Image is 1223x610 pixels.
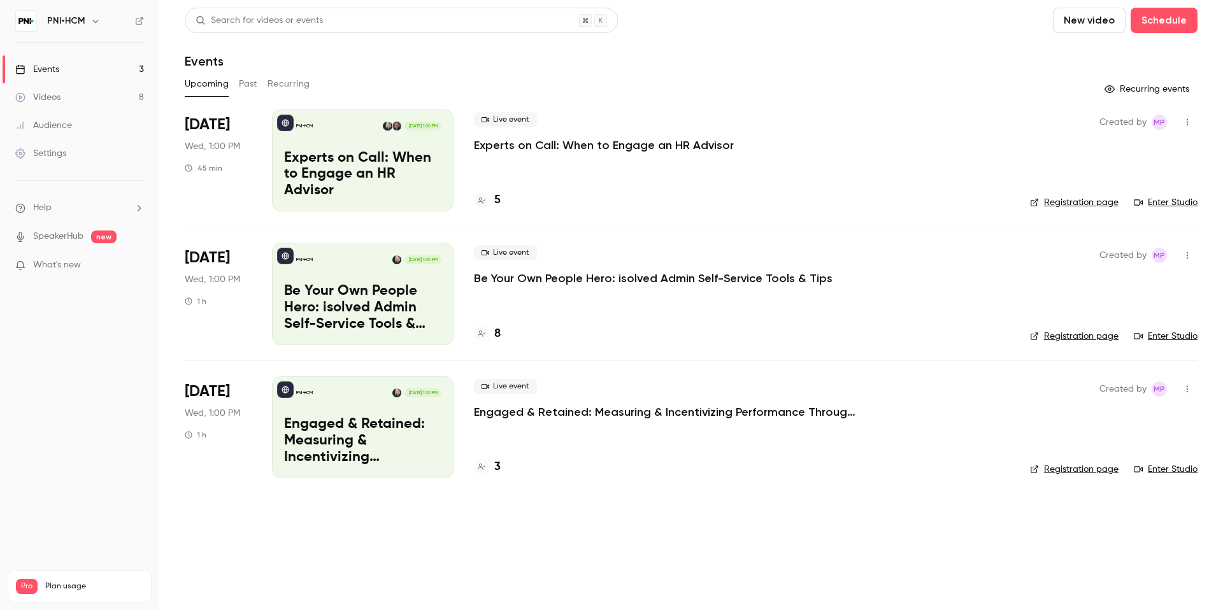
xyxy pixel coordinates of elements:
span: [DATE] [185,248,230,268]
img: Amy Miller [383,122,392,131]
img: PNI•HCM [16,11,36,31]
p: PNI•HCM [296,257,313,263]
a: Be Your Own People Hero: isolved Admin Self-Service Tools & TipsPNI•HCMAmy Miller[DATE] 1:00 PMBe... [272,243,454,344]
span: [DATE] 1:00 PM [404,255,441,264]
button: New video [1053,8,1126,33]
span: Melissa Pisarski [1152,115,1167,130]
a: Registration page [1030,330,1119,343]
span: Wed, 1:00 PM [185,273,240,286]
a: Engaged & Retained: Measuring & Incentivizing Performance Through EngagementPNI•HCMAmy Miller[DAT... [272,376,454,478]
a: Enter Studio [1134,330,1198,343]
a: Enter Studio [1134,463,1198,476]
p: Experts on Call: When to Engage an HR Advisor [284,150,441,199]
a: Registration page [1030,196,1119,209]
p: Be Your Own People Hero: isolved Admin Self-Service Tools & Tips [284,283,441,332]
a: 8 [474,325,501,343]
div: Sep 17 Wed, 1:00 PM (America/New York) [185,110,252,211]
h1: Events [185,53,224,69]
p: PNI•HCM [296,390,313,396]
img: Amy Miller [392,388,401,397]
span: MP [1154,381,1165,397]
span: MP [1154,115,1165,130]
span: Live event [474,379,537,394]
span: Help [33,201,52,215]
span: [DATE] [185,381,230,402]
button: Upcoming [185,74,229,94]
span: MP [1154,248,1165,263]
span: What's new [33,259,81,272]
h6: PNI•HCM [47,15,85,27]
span: Live event [474,112,537,127]
h4: 5 [494,192,501,209]
div: Audience [15,119,72,132]
div: 45 min [185,163,222,173]
h4: 3 [494,458,501,476]
img: Amy Miller [392,255,401,264]
a: Engaged & Retained: Measuring & Incentivizing Performance Through Engagement [474,404,856,420]
span: Wed, 1:00 PM [185,140,240,153]
iframe: Noticeable Trigger [129,260,144,271]
button: Schedule [1131,8,1198,33]
span: Melissa Pisarski [1152,381,1167,397]
button: Recurring events [1099,79,1198,99]
div: Videos [15,91,61,104]
li: help-dropdown-opener [15,201,144,215]
span: [DATE] [185,115,230,135]
div: Settings [15,147,66,160]
a: Experts on Call: When to Engage an HR AdvisorPNI•HCMKyle WadeAmy Miller[DATE] 1:00 PMExperts on C... [272,110,454,211]
button: Recurring [268,74,310,94]
a: 3 [474,458,501,476]
div: 1 h [185,430,206,440]
span: Plan usage [45,581,143,592]
a: Registration page [1030,463,1119,476]
img: Kyle Wade [392,122,401,131]
span: Pro [16,579,38,594]
a: 5 [474,192,501,209]
p: PNI•HCM [296,123,313,129]
span: [DATE] 1:00 PM [404,122,441,131]
h4: 8 [494,325,501,343]
span: Live event [474,245,537,260]
div: Oct 15 Wed, 1:00 PM (America/New York) [185,243,252,344]
div: Search for videos or events [196,14,323,27]
a: Experts on Call: When to Engage an HR Advisor [474,138,734,153]
div: 1 h [185,296,206,306]
a: Be Your Own People Hero: isolved Admin Self-Service Tools & Tips [474,271,833,286]
div: Nov 12 Wed, 1:00 PM (America/New York) [185,376,252,478]
span: new [91,231,117,243]
div: Events [15,63,59,76]
span: Created by [1099,381,1147,397]
span: Melissa Pisarski [1152,248,1167,263]
span: Created by [1099,115,1147,130]
a: Enter Studio [1134,196,1198,209]
span: Wed, 1:00 PM [185,407,240,420]
p: Engaged & Retained: Measuring & Incentivizing Performance Through Engagement [284,416,441,465]
span: Created by [1099,248,1147,263]
a: SpeakerHub [33,230,83,243]
button: Past [239,74,257,94]
span: [DATE] 1:00 PM [404,388,441,397]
